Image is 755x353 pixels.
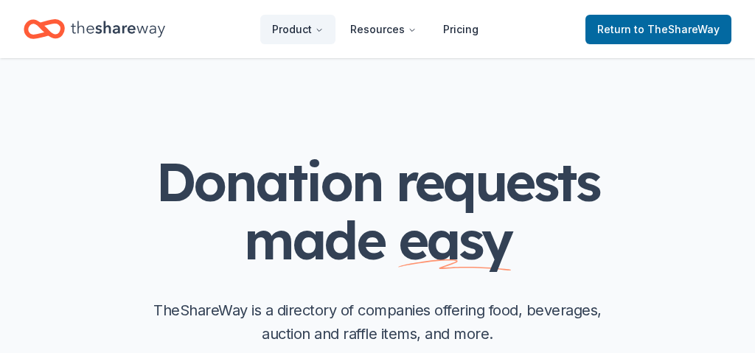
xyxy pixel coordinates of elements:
[585,15,731,44] a: Returnto TheShareWay
[142,298,613,346] p: TheShareWay is a directory of companies offering food, beverages, auction and raffle items, and m...
[83,153,672,269] h1: Donation requests made
[431,15,490,44] a: Pricing
[398,206,512,273] span: easy
[24,12,165,46] a: Home
[260,15,335,44] button: Product
[260,12,490,46] nav: Main
[634,23,720,35] span: to TheShareWay
[597,21,720,38] span: Return
[338,15,428,44] button: Resources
